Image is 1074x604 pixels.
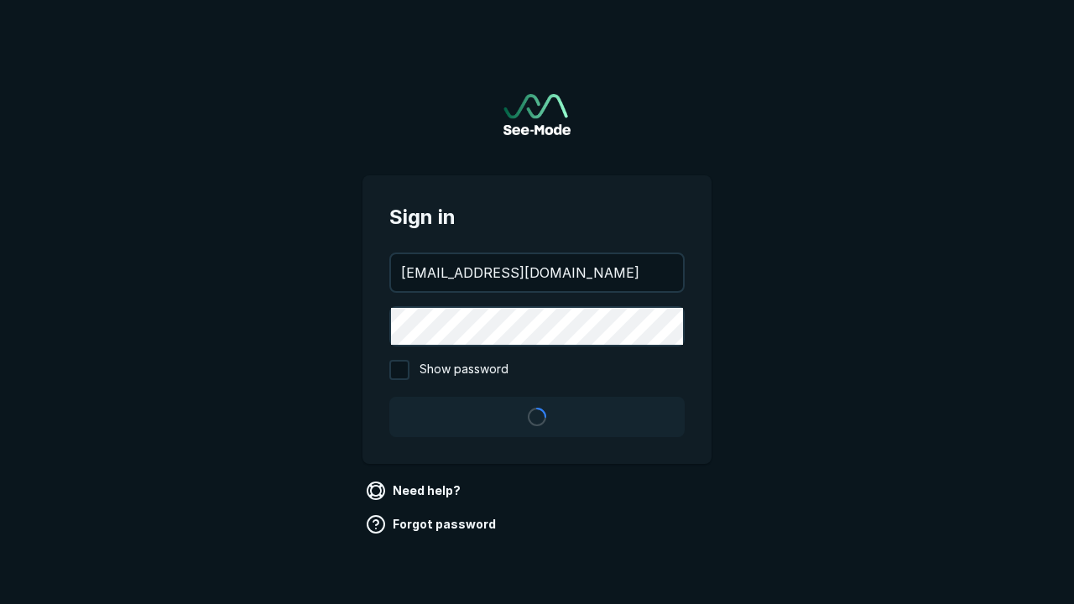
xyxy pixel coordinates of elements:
input: your@email.com [391,254,683,291]
span: Show password [420,360,508,380]
a: Need help? [362,477,467,504]
img: See-Mode Logo [503,94,571,135]
span: Sign in [389,202,685,232]
a: Go to sign in [503,94,571,135]
a: Forgot password [362,511,503,538]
